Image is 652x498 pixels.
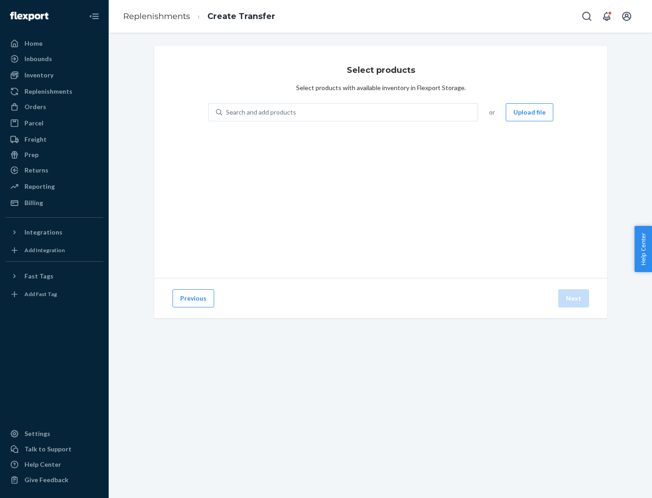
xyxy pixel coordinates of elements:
a: Returns [5,163,103,177]
div: Prep [24,150,38,159]
a: Create Transfer [207,11,275,21]
button: Give Feedback [5,473,103,487]
a: Home [5,36,103,51]
button: Help Center [634,226,652,272]
a: Orders [5,100,103,114]
a: Prep [5,148,103,162]
a: Billing [5,196,103,210]
div: Add Fast Tag [24,290,57,298]
div: Help Center [24,460,61,469]
button: Previous [173,289,214,307]
button: Open account menu [618,7,636,25]
a: Reporting [5,179,103,194]
div: Reporting [24,182,55,191]
div: Inbounds [24,54,52,63]
div: Freight [24,135,47,144]
button: Fast Tags [5,269,103,283]
div: Orders [24,102,46,111]
div: Select products with available inventory in Flexport Storage. [296,83,466,92]
button: Upload file [506,103,553,121]
a: Add Fast Tag [5,287,103,302]
div: Fast Tags [24,272,53,281]
button: Open notifications [598,7,616,25]
div: Inventory [24,71,53,80]
div: Home [24,39,43,48]
div: Billing [24,198,43,207]
a: Inbounds [5,52,103,66]
img: Flexport logo [10,12,48,21]
a: Talk to Support [5,442,103,456]
ol: breadcrumbs [116,3,283,30]
div: Integrations [24,228,62,237]
button: Close Navigation [85,7,103,25]
span: or [489,108,495,117]
button: Integrations [5,225,103,239]
div: Talk to Support [24,445,72,454]
a: Add Integration [5,243,103,258]
div: Returns [24,166,48,175]
h3: Select products [347,64,415,76]
a: Settings [5,426,103,441]
button: Open Search Box [578,7,596,25]
a: Help Center [5,457,103,472]
div: Replenishments [24,87,72,96]
div: Add Integration [24,246,65,254]
a: Inventory [5,68,103,82]
a: Freight [5,132,103,147]
div: Settings [24,429,50,438]
a: Replenishments [5,84,103,99]
div: Give Feedback [24,475,68,484]
a: Replenishments [123,11,190,21]
a: Parcel [5,116,103,130]
button: Next [558,289,589,307]
div: Search and add products [226,108,296,117]
div: Parcel [24,119,43,128]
